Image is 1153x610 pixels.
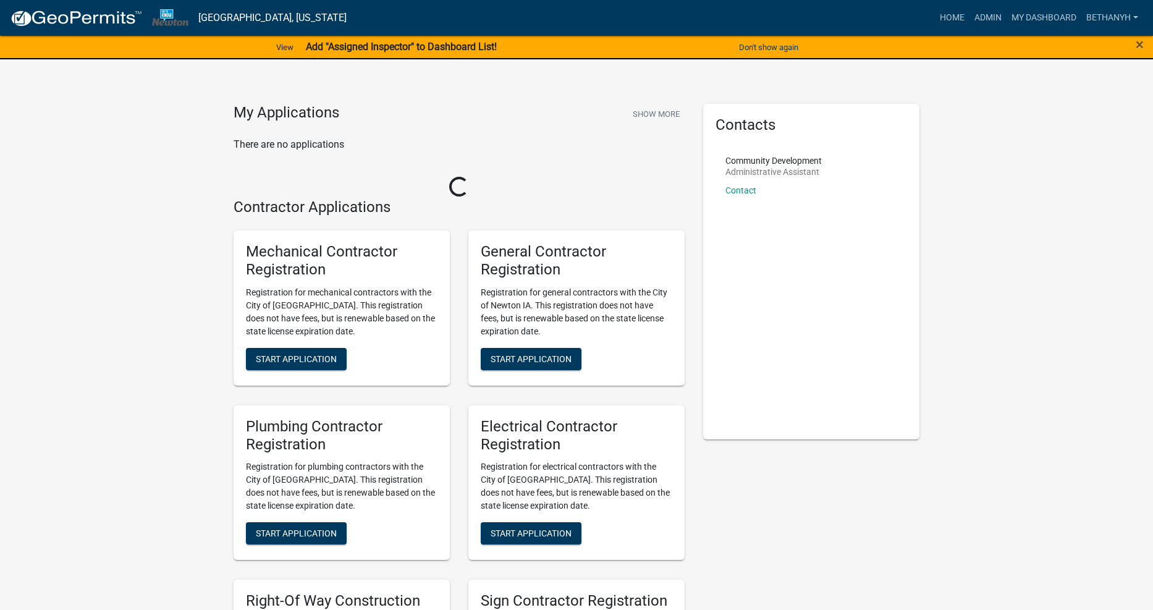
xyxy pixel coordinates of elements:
h5: Sign Contractor Registration [481,592,672,610]
p: Registration for mechanical contractors with the City of [GEOGRAPHIC_DATA]. This registration doe... [246,286,437,338]
h4: Contractor Applications [234,198,685,216]
h5: Plumbing Contractor Registration [246,418,437,454]
a: Admin [969,6,1007,30]
button: Start Application [481,522,581,544]
h5: Contacts [716,116,907,134]
button: Start Application [481,348,581,370]
h5: Mechanical Contractor Registration [246,243,437,279]
a: [GEOGRAPHIC_DATA], [US_STATE] [198,7,347,28]
p: Registration for plumbing contractors with the City of [GEOGRAPHIC_DATA]. This registration does ... [246,460,437,512]
a: BethanyH [1081,6,1143,30]
p: Registration for general contractors with the City of Newton IA. This registration does not have ... [481,286,672,338]
span: Start Application [491,528,572,538]
a: My Dashboard [1007,6,1081,30]
h5: Electrical Contractor Registration [481,418,672,454]
p: Administrative Assistant [725,167,822,176]
button: Don't show again [734,37,803,57]
button: Start Application [246,348,347,370]
h4: My Applications [234,104,339,122]
button: Show More [628,104,685,124]
strong: Add "Assigned Inspector" to Dashboard List! [306,41,497,53]
a: Contact [725,185,756,195]
p: There are no applications [234,137,685,152]
span: × [1136,36,1144,53]
p: Registration for electrical contractors with the City of [GEOGRAPHIC_DATA]. This registration doe... [481,460,672,512]
img: City of Newton, Iowa [152,9,188,26]
button: Start Application [246,522,347,544]
span: Start Application [256,354,337,363]
a: Home [935,6,969,30]
p: Community Development [725,156,822,165]
a: View [271,37,298,57]
span: Start Application [491,354,572,363]
span: Start Application [256,528,337,538]
button: Close [1136,37,1144,52]
h5: General Contractor Registration [481,243,672,279]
